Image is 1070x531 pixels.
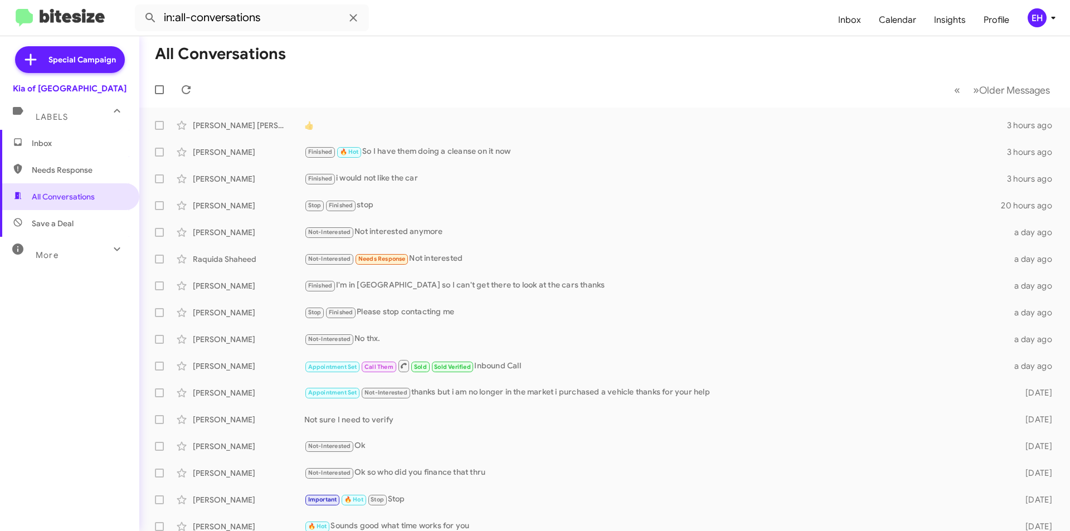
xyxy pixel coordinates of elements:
h1: All Conversations [155,45,286,63]
div: [DATE] [1008,414,1061,425]
button: Previous [947,79,967,101]
span: Appointment Set [308,389,357,396]
div: [PERSON_NAME] [193,441,304,452]
span: 🔥 Hot [344,496,363,503]
span: Stop [308,202,322,209]
span: « [954,83,960,97]
span: Special Campaign [48,54,116,65]
span: Finished [308,175,333,182]
div: So I have them doing a cleanse on it now [304,145,1007,158]
div: [PERSON_NAME] [193,280,304,291]
span: Sold [414,363,427,371]
a: Inbox [829,4,870,36]
span: 🔥 Hot [308,523,327,530]
div: a day ago [1008,254,1061,265]
span: Labels [36,112,68,122]
div: Not interested anymore [304,226,1008,238]
button: Next [966,79,1057,101]
div: Not interested [304,252,1008,265]
span: More [36,250,59,260]
div: [PERSON_NAME] [193,173,304,184]
div: [PERSON_NAME] [193,227,304,238]
div: 3 hours ago [1007,173,1061,184]
span: 🔥 Hot [340,148,359,155]
div: [PERSON_NAME] [193,494,304,505]
span: Important [308,496,337,503]
div: Ok so who did you finance that thru [304,466,1008,479]
div: stop [304,199,1001,212]
div: [DATE] [1008,467,1061,479]
div: [PERSON_NAME] [193,200,304,211]
div: EH [1028,8,1047,27]
input: Search [135,4,369,31]
a: Special Campaign [15,46,125,73]
div: [DATE] [1008,387,1061,398]
div: [PERSON_NAME] [193,361,304,372]
span: Inbox [32,138,127,149]
div: [PERSON_NAME] [193,334,304,345]
div: [PERSON_NAME] [193,414,304,425]
span: Sold Verified [434,363,471,371]
span: Not-Interested [308,255,351,262]
div: thanks but i am no longer in the market i purchased a vehicle thanks for your help [304,386,1008,399]
span: All Conversations [32,191,95,202]
span: Needs Response [32,164,127,176]
div: Please stop contacting me [304,306,1008,319]
div: i would not like the car [304,172,1007,185]
span: Not-Interested [308,469,351,476]
div: [DATE] [1008,441,1061,452]
div: 20 hours ago [1001,200,1061,211]
nav: Page navigation example [948,79,1057,101]
div: a day ago [1008,361,1061,372]
button: EH [1018,8,1058,27]
div: Raquida Shaheed [193,254,304,265]
div: 3 hours ago [1007,147,1061,158]
span: Appointment Set [308,363,357,371]
div: 3 hours ago [1007,120,1061,131]
div: I'm in [GEOGRAPHIC_DATA] so I can't get there to look at the cars thanks [304,279,1008,292]
div: Not sure I need to verify [304,414,1008,425]
div: [PERSON_NAME] [PERSON_NAME] [193,120,304,131]
div: [PERSON_NAME] [193,147,304,158]
span: Older Messages [979,84,1050,96]
div: a day ago [1008,280,1061,291]
div: a day ago [1008,227,1061,238]
div: No thx. [304,333,1008,345]
span: Not-Interested [364,389,407,396]
div: Ok [304,440,1008,452]
div: Inbound Call [304,359,1008,373]
span: Call Them [364,363,393,371]
span: Save a Deal [32,218,74,229]
span: Stop [371,496,384,503]
div: Stop [304,493,1008,506]
div: [PERSON_NAME] [193,387,304,398]
a: Calendar [870,4,925,36]
span: Stop [308,309,322,316]
a: Insights [925,4,975,36]
a: Profile [975,4,1018,36]
span: Not-Interested [308,442,351,450]
span: Needs Response [358,255,406,262]
div: [PERSON_NAME] [193,307,304,318]
div: a day ago [1008,334,1061,345]
span: Not-Interested [308,335,351,343]
span: Finished [329,202,353,209]
span: Finished [308,282,333,289]
div: a day ago [1008,307,1061,318]
div: [PERSON_NAME] [193,467,304,479]
span: Finished [329,309,353,316]
span: » [973,83,979,97]
div: Kia of [GEOGRAPHIC_DATA] [13,83,127,94]
div: 👍 [304,120,1007,131]
div: [DATE] [1008,494,1061,505]
span: Finished [308,148,333,155]
span: Not-Interested [308,228,351,236]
